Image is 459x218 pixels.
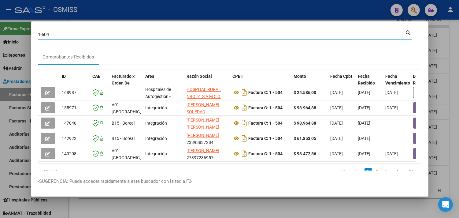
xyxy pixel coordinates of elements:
span: B15 - Boreal [112,121,135,126]
span: [DATE] [331,136,343,141]
div: 13 total [38,164,114,179]
li: page 1 [364,166,373,177]
i: Descargar documento [241,133,249,143]
span: Fecha Vencimiento [386,74,410,86]
i: Descargar documento [241,88,249,97]
datatable-header-cell: Doc Respaldatoria [411,70,447,97]
span: Area [146,74,155,79]
span: B15 - Boreal [112,136,135,141]
span: [DATE] [331,105,343,110]
div: 23393837284 [187,132,228,145]
strong: Factura C: 1 - 504 [249,151,283,156]
span: V01 - [GEOGRAPHIC_DATA] [112,102,153,114]
datatable-header-cell: Monto [291,70,328,97]
div: 142922 [62,135,88,142]
span: [PERSON_NAME] [187,133,220,138]
span: Facturado x Orden De [112,74,135,86]
li: page 3 [382,166,391,177]
span: [DATE] [386,151,398,156]
div: 168987 [62,89,88,96]
datatable-header-cell: Razón Social [184,70,230,97]
div: Comprobantes Recibidos [43,54,94,61]
div: 27397236957 [187,147,228,160]
a: go to previous page [351,168,363,175]
strong: Factura C: 1 - 504 [249,90,283,95]
div: 140208 [62,150,88,157]
span: Fecha Cpbt [331,74,353,79]
span: [PERSON_NAME] SOLEDAD [187,102,220,114]
span: [DATE] [331,121,343,126]
strong: $ 98.964,88 [294,121,316,126]
strong: $ 24.586,00 [294,90,316,95]
datatable-header-cell: Area [143,70,184,97]
div: 147040 [62,120,88,127]
div: 30675029969 [187,86,228,99]
span: CAE [93,74,101,79]
span: [PERSON_NAME] [187,148,220,153]
li: page 2 [373,166,382,177]
span: [DATE] [386,105,398,110]
span: [DATE] [358,105,371,110]
strong: $ 98.964,88 [294,105,316,110]
mat-icon: search [405,29,412,36]
datatable-header-cell: Fecha Recibido [356,70,383,97]
a: go to next page [392,168,404,175]
strong: Factura C: 1 - 504 [249,105,283,110]
strong: $ 98.472,56 [294,151,316,156]
a: 3 [383,168,390,175]
datatable-header-cell: Fecha Cpbt [328,70,356,97]
div: 27295630197 [187,101,228,114]
span: [PERSON_NAME] [PERSON_NAME] [187,118,220,130]
span: Hospitales de Autogestión - Afiliaciones [146,87,171,106]
span: Doc Respaldatoria [413,74,441,86]
a: go to first page [338,168,349,175]
span: CPBT [233,74,244,79]
span: [DATE] [386,90,398,95]
span: [DATE] [358,121,371,126]
span: Fecha Recibido [358,74,375,86]
a: 2 [374,168,381,175]
a: 1 [365,168,372,175]
div: 27393007368 [187,117,228,130]
span: [DATE] [358,136,371,141]
span: [DATE] [358,90,371,95]
a: go to last page [405,168,417,175]
p: -SUGERENCIA: Puede acceder rapidamente a este buscador con la tecla F2- [38,178,421,185]
strong: $ 61.853,05 [294,136,316,141]
i: Descargar documento [241,118,249,128]
datatable-header-cell: Facturado x Orden De [109,70,143,97]
datatable-header-cell: CAE [90,70,109,97]
span: Razón Social [187,74,212,79]
i: Descargar documento [241,149,249,159]
span: [DATE] [331,151,343,156]
span: HOSPITAL RURAL NRO 51 S A M C O [187,87,221,99]
datatable-header-cell: CPBT [230,70,291,97]
span: Monto [294,74,306,79]
span: [DATE] [358,151,371,156]
span: Integración [146,121,167,126]
span: Integración [146,136,167,141]
strong: Factura C: 1 - 504 [249,121,283,126]
div: 155971 [62,104,88,111]
strong: Factura C: 1 - 504 [249,136,283,141]
span: Integración [146,105,167,110]
i: Descargar documento [241,103,249,113]
span: [DATE] [331,90,343,95]
datatable-header-cell: Fecha Vencimiento [383,70,411,97]
datatable-header-cell: ID [60,70,90,97]
span: ID [62,74,66,79]
span: Integración [146,151,167,156]
div: Open Intercom Messenger [438,197,453,212]
span: V01 - [GEOGRAPHIC_DATA] [112,148,153,160]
